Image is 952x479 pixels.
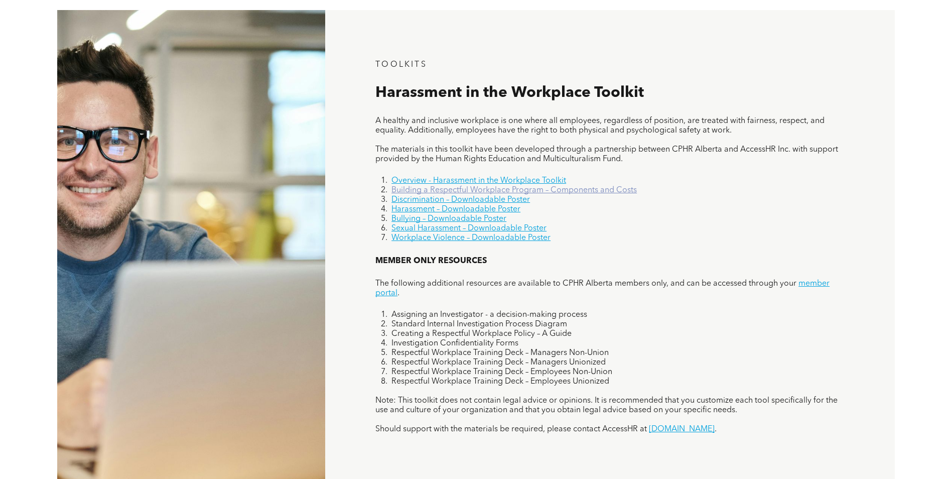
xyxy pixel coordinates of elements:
[391,215,506,223] a: Bullying – Downloadable Poster
[391,205,520,213] a: Harassment – Downloadable Poster
[649,425,715,433] a: [DOMAIN_NAME]
[375,257,487,265] span: MEMBER ONLY RESOURCES
[391,320,567,328] span: Standard Internal Investigation Process Diagram
[397,289,399,297] span: .
[391,339,518,347] span: Investigation Confidentiality Forms
[391,177,566,185] a: Overview - Harassment in the Workplace Toolkit
[375,146,838,163] span: The materials in this toolkit have been developed through a partnership between CPHR Alberta and ...
[391,358,606,367] span: Respectful Workplace Training Deck – Managers Unionized
[391,330,572,338] span: Creating a Respectful Workplace Policy – A Guide
[391,186,637,194] a: Building a Respectful Workplace Program – Components and Costs
[391,224,547,232] a: Sexual Harassment – Downloadable Poster
[375,117,825,135] span: A healthy and inclusive workplace is one where all employees, regardless of position, are treated...
[375,397,838,414] span: Note: This toolkit does not contain legal advice or opinions. It is recommended that you customiz...
[391,368,612,376] span: Respectful Workplace Training Deck – Employees Non-Union
[375,61,427,69] span: TOOLKITS
[375,280,796,288] span: The following additional resources are available to CPHR Alberta members only, and can be accesse...
[391,311,587,319] span: Assigning an Investigator - a decision-making process
[391,234,551,242] a: Workplace Violence – Downloadable Poster
[375,85,644,100] span: Harassment in the Workplace Toolkit
[715,425,717,433] span: .
[391,196,530,204] a: Discrimination – Downloadable Poster
[375,425,647,433] span: Should support with the materials be required, please contact AccessHR at
[391,349,609,357] span: Respectful Workplace Training Deck – Managers Non-Union
[375,280,830,297] a: member portal
[391,378,609,386] span: Respectful Workplace Training Deck – Employees Unionized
